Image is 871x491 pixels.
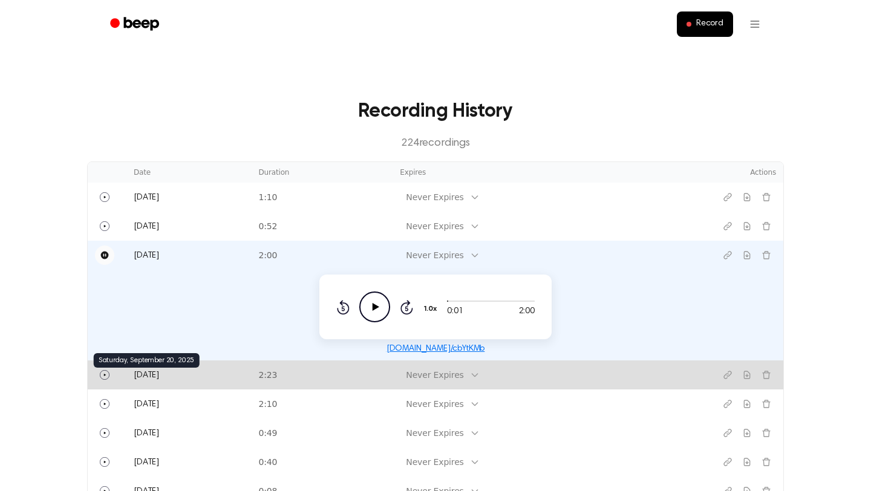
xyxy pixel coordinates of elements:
[406,427,463,440] div: Never Expires
[251,418,393,447] td: 0:49
[251,241,393,270] td: 2:00
[687,162,783,183] th: Actions
[718,216,737,236] button: Copy link
[718,423,737,443] button: Copy link
[95,187,114,207] button: Play
[737,216,757,236] button: Download recording
[95,394,114,414] button: Play
[737,365,757,385] button: Download recording
[95,423,114,443] button: Play
[718,365,737,385] button: Copy link
[406,398,463,411] div: Never Expires
[757,216,776,236] button: Delete recording
[737,423,757,443] button: Download recording
[406,220,463,233] div: Never Expires
[757,365,776,385] button: Delete recording
[95,245,114,265] button: Pause
[251,162,393,183] th: Duration
[251,183,393,212] td: 1:10
[134,193,159,202] span: [DATE]
[134,458,159,467] span: [DATE]
[423,299,441,319] button: 1.0x
[406,249,463,262] div: Never Expires
[106,97,765,126] h3: Recording History
[406,369,463,382] div: Never Expires
[251,360,393,389] td: 2:23
[447,305,463,318] span: 0:01
[718,394,737,414] button: Copy link
[102,13,170,36] a: Beep
[737,187,757,207] button: Download recording
[737,452,757,472] button: Download recording
[740,10,769,39] button: Open menu
[134,429,159,438] span: [DATE]
[95,452,114,472] button: Play
[757,245,776,265] button: Delete recording
[95,216,114,236] button: Play
[757,452,776,472] button: Delete recording
[251,447,393,476] td: 0:40
[677,11,733,37] button: Record
[393,162,687,183] th: Expires
[106,135,765,152] p: 224 recording s
[737,245,757,265] button: Download recording
[696,19,723,30] span: Record
[519,305,535,318] span: 2:00
[757,423,776,443] button: Delete recording
[126,162,251,183] th: Date
[757,394,776,414] button: Delete recording
[406,191,463,204] div: Never Expires
[134,371,159,380] span: [DATE]
[251,212,393,241] td: 0:52
[134,400,159,409] span: [DATE]
[718,245,737,265] button: Copy link
[737,394,757,414] button: Download recording
[134,223,159,231] span: [DATE]
[718,452,737,472] button: Copy link
[95,365,114,385] button: Play
[387,345,485,353] a: [DOMAIN_NAME]/cbYtKMb
[251,389,393,418] td: 2:10
[134,252,159,260] span: [DATE]
[406,456,463,469] div: Never Expires
[718,187,737,207] button: Copy link
[757,187,776,207] button: Delete recording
